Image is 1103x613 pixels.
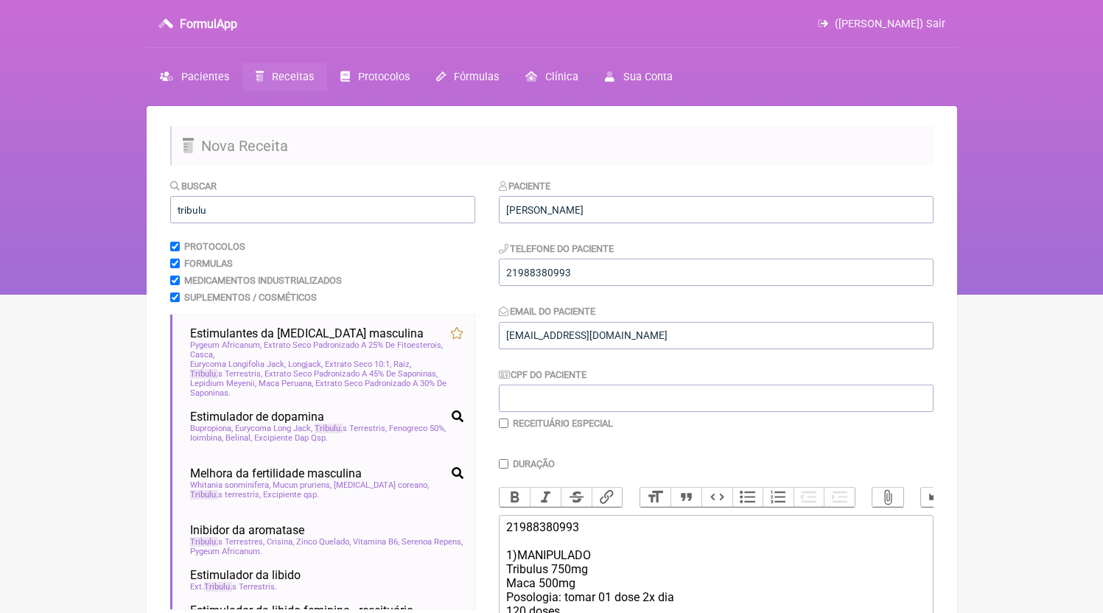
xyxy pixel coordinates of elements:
[670,488,701,507] button: Quote
[732,488,763,507] button: Bullets
[327,63,423,91] a: Protocolos
[794,488,824,507] button: Decrease Level
[872,488,903,507] button: Attach Files
[190,340,463,360] span: Pygeum Africanum, Extrato Seco Padronizado A 25% De Fitoesterois, Casca
[530,488,561,507] button: Italic
[180,17,237,31] h3: FormulApp
[204,582,232,592] span: Tribulu
[389,424,446,433] span: Fenogreco 50%
[701,488,732,507] button: Code
[267,537,294,547] span: Crisina
[190,466,362,480] span: Melhora da fertilidade masculina
[499,306,596,317] label: Email do Paciente
[184,241,245,252] label: Protocolos
[190,582,277,592] span: Ext. s Terrestris
[190,490,218,500] span: Tribulu
[272,71,314,83] span: Receitas
[242,63,327,91] a: Receitas
[190,326,424,340] span: Estimulantes da [MEDICAL_DATA] masculina
[763,488,794,507] button: Numbers
[358,71,410,83] span: Protocolos
[592,63,685,91] a: Sua Conta
[184,258,233,269] label: Formulas
[235,424,312,433] span: Eurycoma Long Jack
[190,547,262,556] span: Pygeum Africanum
[640,488,671,507] button: Heading
[499,243,614,254] label: Telefone do Paciente
[170,126,934,166] h2: Nova Receita
[824,488,855,507] button: Increase Level
[545,71,578,83] span: Clínica
[190,369,438,379] span: s Terrestris, Extrato Seco Padronizado A 45% De Saponinas
[190,424,233,433] span: Bupropiona
[499,369,587,380] label: CPF do Paciente
[190,537,218,547] span: Tribulu
[190,480,270,490] span: Whitania sonminifera
[402,537,463,547] span: Serenoa Repens
[315,424,387,433] span: s Terrestris
[190,369,218,379] span: Tribulu
[561,488,592,507] button: Strikethrough
[184,292,317,303] label: Suplementos / Cosméticos
[190,523,304,537] span: Inibidor da aromatase
[254,433,328,443] span: Excipiente Dap Qsp
[592,488,623,507] button: Link
[921,488,952,507] button: Undo
[190,433,223,443] span: Ioimbina
[263,490,319,500] span: Excipiente qsp
[513,458,555,469] label: Duração
[147,63,242,91] a: Pacientes
[190,537,265,547] span: s Terrestres
[334,480,429,490] span: [MEDICAL_DATA] coreano
[181,71,229,83] span: Pacientes
[454,71,499,83] span: Fórmulas
[190,360,411,369] span: Eurycoma Longifolia Jack, Longjack, Extrato Seco 10:1, Raiz
[818,18,945,30] a: ([PERSON_NAME]) Sair
[500,488,531,507] button: Bold
[512,63,592,91] a: Clínica
[315,424,343,433] span: Tribulu
[190,490,261,500] span: s terrestris
[499,181,551,192] label: Paciente
[353,537,399,547] span: Vitamina B6
[835,18,945,30] span: ([PERSON_NAME]) Sair
[190,379,463,398] span: Lepidium Meyenii, Maca Peruana, Extrato Seco Padronizado A 30% De Saponinas
[273,480,332,490] span: Mucun pruriens
[623,71,673,83] span: Sua Conta
[184,275,342,286] label: Medicamentos Industrializados
[170,196,475,223] input: exemplo: emagrecimento, ansiedade
[170,181,217,192] label: Buscar
[190,568,301,582] span: Estimulador da libido
[423,63,512,91] a: Fórmulas
[225,433,252,443] span: Belinal
[513,418,613,429] label: Receituário Especial
[296,537,351,547] span: Zinco Quelado
[190,410,324,424] span: Estimulador de dopamina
